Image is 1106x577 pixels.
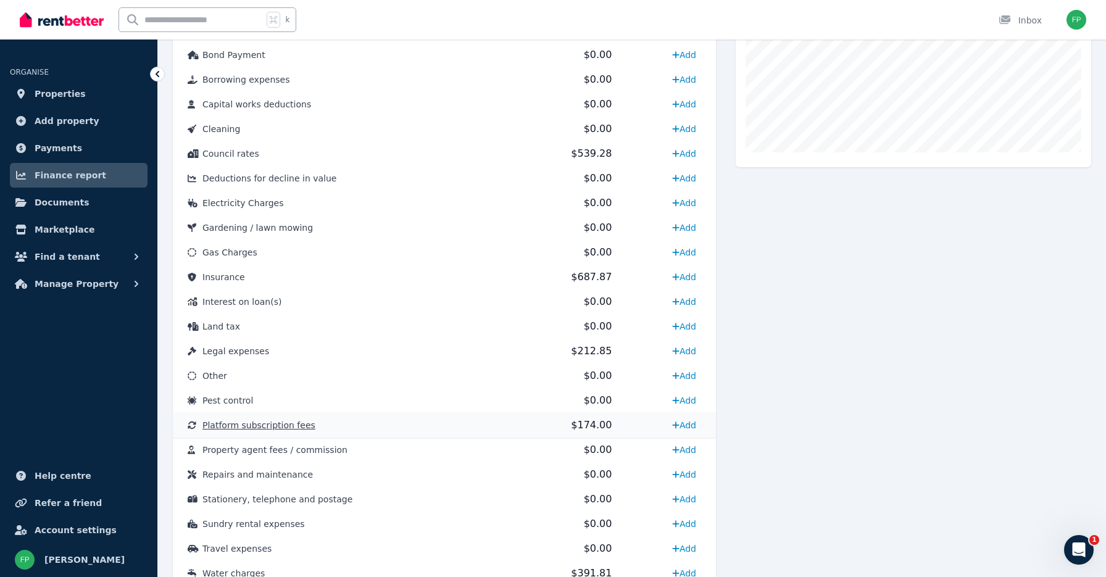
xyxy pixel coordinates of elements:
[35,468,91,483] span: Help centre
[667,119,701,139] a: Add
[202,519,305,529] span: Sundry rental expenses
[1066,10,1086,30] img: Ferdinand Petrelluzzi
[584,493,612,505] span: $0.00
[584,49,612,60] span: $0.00
[202,297,281,307] span: Interest on loan(s)
[202,396,253,405] span: Pest control
[667,193,701,213] a: Add
[285,15,289,25] span: k
[35,222,94,237] span: Marketplace
[584,246,612,258] span: $0.00
[667,70,701,89] a: Add
[35,276,118,291] span: Manage Property
[584,296,612,307] span: $0.00
[10,109,148,133] a: Add property
[584,370,612,381] span: $0.00
[15,550,35,570] img: Ferdinand Petrelluzzi
[10,491,148,515] a: Refer a friend
[10,518,148,542] a: Account settings
[584,172,612,184] span: $0.00
[202,470,313,479] span: Repairs and maintenance
[35,141,82,156] span: Payments
[667,292,701,312] a: Add
[667,514,701,534] a: Add
[10,244,148,269] button: Find a tenant
[202,247,257,257] span: Gas Charges
[10,68,49,77] span: ORGANISE
[571,419,612,431] span: $174.00
[202,173,336,183] span: Deductions for decline in value
[35,249,100,264] span: Find a tenant
[202,322,240,331] span: Land tax
[202,494,352,504] span: Stationery, telephone and postage
[35,523,117,538] span: Account settings
[202,124,240,134] span: Cleaning
[667,243,701,262] a: Add
[667,440,701,460] a: Add
[20,10,104,29] img: RentBetter
[667,415,701,435] a: Add
[667,94,701,114] a: Add
[10,81,148,106] a: Properties
[202,223,313,233] span: Gardening / lawn mowing
[667,539,701,558] a: Add
[667,366,701,386] a: Add
[44,552,125,567] span: [PERSON_NAME]
[35,168,106,183] span: Finance report
[202,371,227,381] span: Other
[584,222,612,233] span: $0.00
[10,136,148,160] a: Payments
[584,542,612,554] span: $0.00
[584,468,612,480] span: $0.00
[584,320,612,332] span: $0.00
[584,98,612,110] span: $0.00
[584,123,612,135] span: $0.00
[10,272,148,296] button: Manage Property
[10,463,148,488] a: Help centre
[571,271,612,283] span: $687.87
[584,444,612,455] span: $0.00
[667,465,701,484] a: Add
[667,317,701,336] a: Add
[584,518,612,529] span: $0.00
[571,345,612,357] span: $212.85
[999,14,1042,27] div: Inbox
[667,168,701,188] a: Add
[10,190,148,215] a: Documents
[35,496,102,510] span: Refer a friend
[571,147,612,159] span: $539.28
[202,346,269,356] span: Legal expenses
[667,144,701,164] a: Add
[667,45,701,65] a: Add
[10,163,148,188] a: Finance report
[202,420,315,430] span: Platform subscription fees
[584,73,612,85] span: $0.00
[202,272,245,282] span: Insurance
[667,341,701,361] a: Add
[202,50,265,60] span: Bond Payment
[202,544,272,554] span: Travel expenses
[667,267,701,287] a: Add
[35,86,86,101] span: Properties
[202,99,311,109] span: Capital works deductions
[35,195,89,210] span: Documents
[584,394,612,406] span: $0.00
[202,198,284,208] span: Electricity Charges
[202,75,289,85] span: Borrowing expenses
[202,445,347,455] span: Property agent fees / commission
[667,391,701,410] a: Add
[35,114,99,128] span: Add property
[667,489,701,509] a: Add
[667,218,701,238] a: Add
[1089,535,1099,545] span: 1
[1064,535,1094,565] iframe: Intercom live chat
[10,217,148,242] a: Marketplace
[202,149,259,159] span: Council rates
[584,197,612,209] span: $0.00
